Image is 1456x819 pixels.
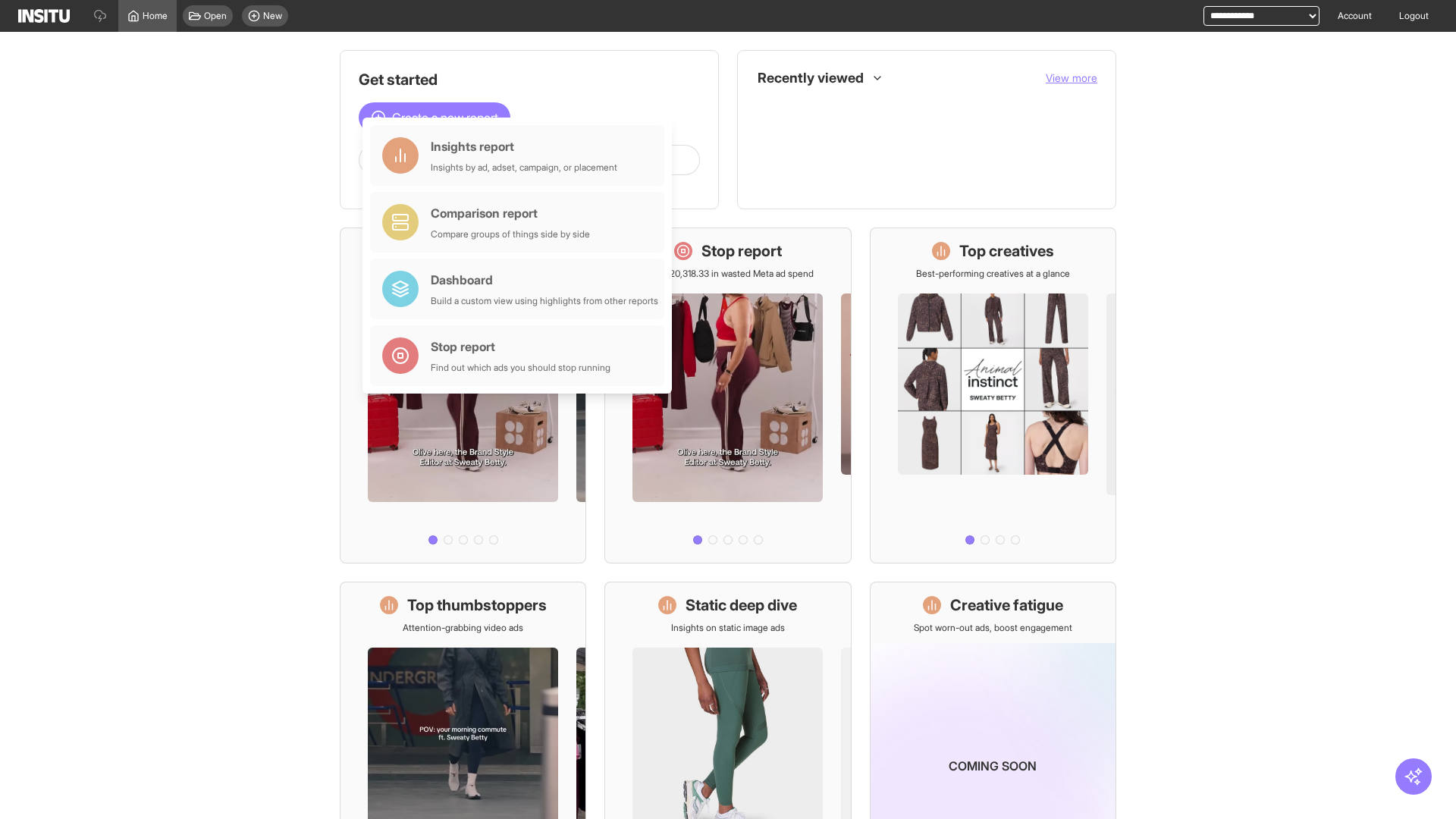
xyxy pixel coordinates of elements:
span: New [263,10,282,22]
h1: Top creatives [959,240,1054,262]
img: Logo [18,9,70,23]
a: Stop reportSave £20,318.33 in wasted Meta ad spend [604,227,851,563]
div: Stop report [431,337,610,356]
span: Open [204,10,227,22]
div: Compare groups of things side by side [431,228,590,240]
div: Find out which ads you should stop running [431,362,610,374]
h1: Static deep dive [686,595,797,616]
p: Save £20,318.33 in wasted Meta ad spend [642,268,814,280]
span: Home [143,10,168,22]
h1: Stop report [701,240,782,262]
h1: Get started [359,69,700,90]
div: Dashboard [431,271,658,289]
a: What's live nowSee all active ads instantly [340,227,586,563]
div: Build a custom view using highlights from other reports [431,295,658,307]
div: Comparison report [431,204,590,222]
span: View more [1046,71,1097,84]
p: Insights on static image ads [671,622,785,634]
button: Create a new report [359,102,510,133]
a: Top creativesBest-performing creatives at a glance [870,227,1116,563]
button: View more [1046,71,1097,86]
span: Create a new report [392,108,498,127]
h1: Top thumbstoppers [407,595,547,616]
div: Insights report [431,137,617,155]
p: Attention-grabbing video ads [403,622,523,634]
p: Best-performing creatives at a glance [916,268,1070,280]
div: Insights by ad, adset, campaign, or placement [431,162,617,174]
